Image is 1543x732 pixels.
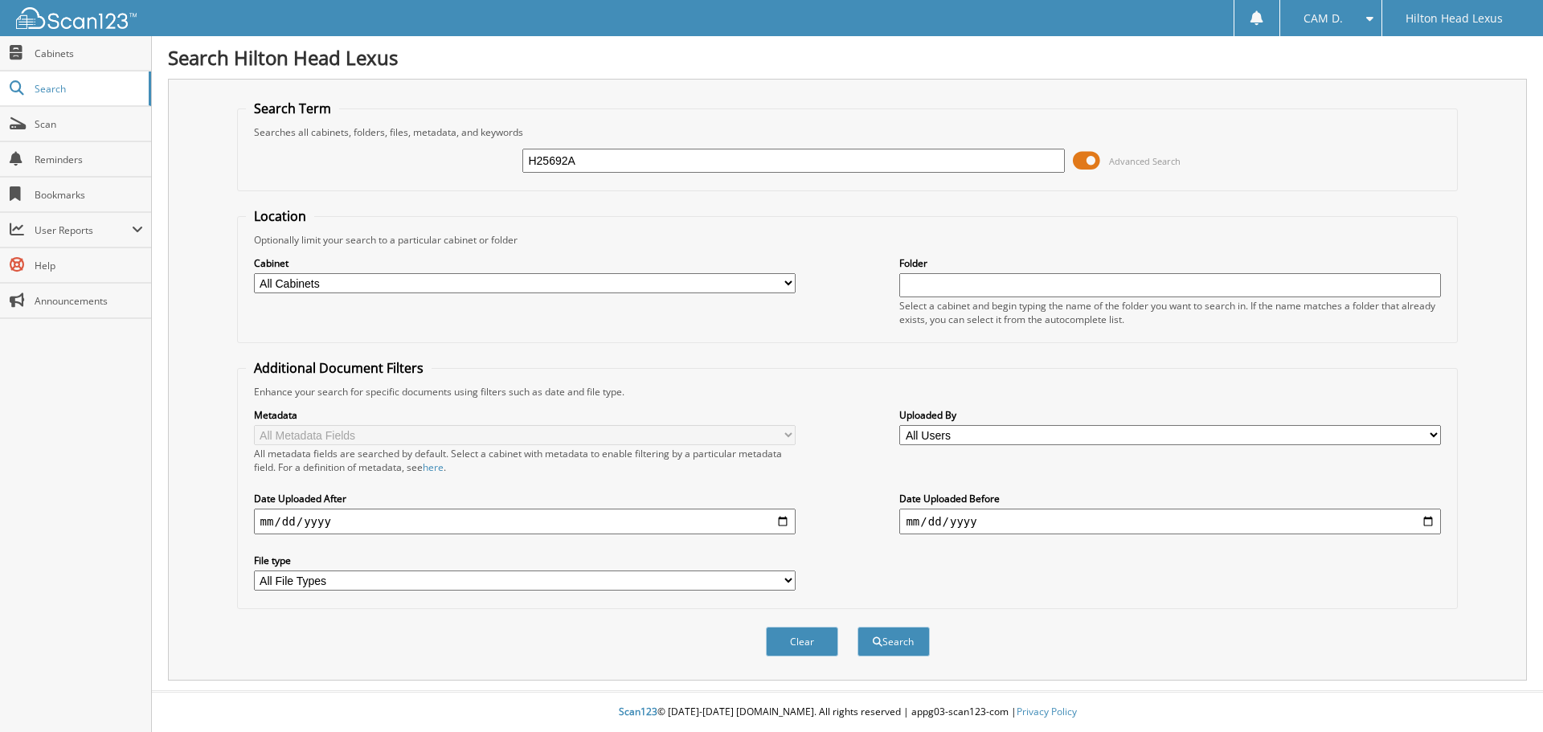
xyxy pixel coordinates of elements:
span: Scan123 [619,705,657,718]
input: start [254,509,796,534]
span: Cabinets [35,47,143,60]
button: Search [857,627,930,656]
div: Select a cabinet and begin typing the name of the folder you want to search in. If the name match... [899,299,1441,326]
button: Clear [766,627,838,656]
span: Announcements [35,294,143,308]
div: Searches all cabinets, folders, files, metadata, and keywords [246,125,1450,139]
span: Scan [35,117,143,131]
legend: Search Term [246,100,339,117]
div: All metadata fields are searched by default. Select a cabinet with metadata to enable filtering b... [254,447,796,474]
span: Hilton Head Lexus [1406,14,1503,23]
span: Reminders [35,153,143,166]
label: Date Uploaded After [254,492,796,505]
h1: Search Hilton Head Lexus [168,44,1527,71]
span: User Reports [35,223,132,237]
span: Bookmarks [35,188,143,202]
legend: Additional Document Filters [246,359,432,377]
a: here [423,460,444,474]
a: Privacy Policy [1017,705,1077,718]
span: Advanced Search [1109,155,1181,167]
label: Metadata [254,408,796,422]
span: Help [35,259,143,272]
label: Uploaded By [899,408,1441,422]
span: Search [35,82,141,96]
legend: Location [246,207,314,225]
label: File type [254,554,796,567]
input: end [899,509,1441,534]
iframe: Chat Widget [1463,655,1543,732]
img: scan123-logo-white.svg [16,7,137,29]
label: Cabinet [254,256,796,270]
label: Date Uploaded Before [899,492,1441,505]
span: CAM D. [1304,14,1343,23]
div: © [DATE]-[DATE] [DOMAIN_NAME]. All rights reserved | appg03-scan123-com | [152,693,1543,732]
label: Folder [899,256,1441,270]
div: Enhance your search for specific documents using filters such as date and file type. [246,385,1450,399]
div: Optionally limit your search to a particular cabinet or folder [246,233,1450,247]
